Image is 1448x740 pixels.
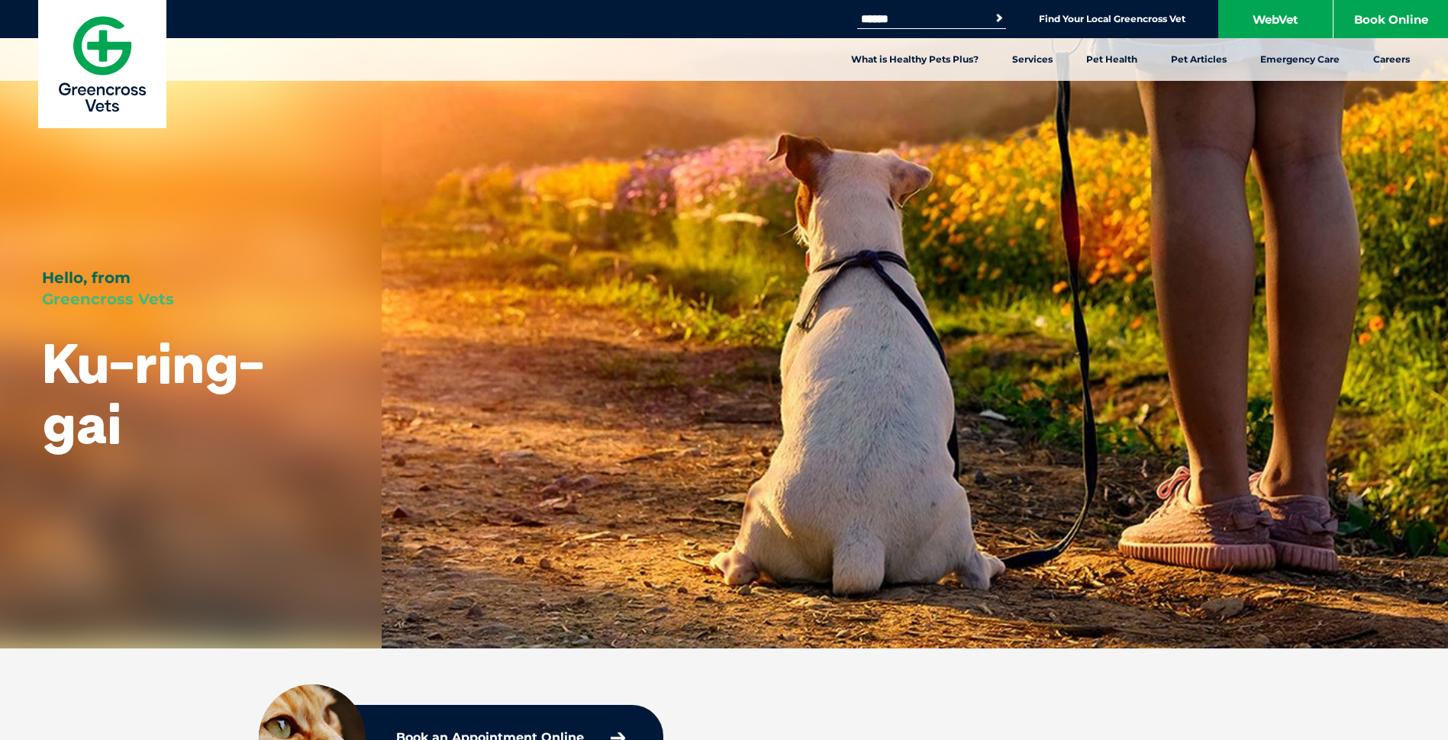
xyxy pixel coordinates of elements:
[1039,13,1185,25] a: Find Your Local Greencross Vet
[42,269,131,287] span: Hello, from
[1356,38,1427,81] a: Careers
[1154,38,1243,81] a: Pet Articles
[992,11,1007,26] button: Search
[1243,38,1356,81] a: Emergency Care
[834,38,995,81] a: What is Healthy Pets Plus?
[995,38,1069,81] a: Services
[42,333,340,453] h1: Ku-ring-gai
[1069,38,1154,81] a: Pet Health
[42,290,174,308] span: Greencross Vets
